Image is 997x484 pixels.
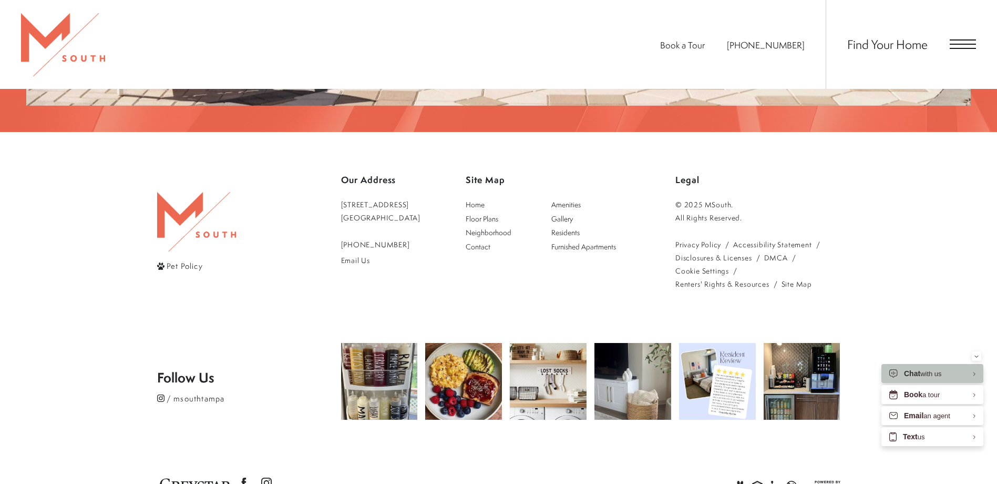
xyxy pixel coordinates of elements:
[466,214,498,224] span: Floor Plans
[675,238,721,251] a: Greystar privacy policy
[847,36,928,53] a: Find Your Home
[594,343,671,420] img: Keep your blankets organized and your space stylish! 🧺 A simple basket brings both function and w...
[460,226,540,240] a: Go to Neighborhood
[460,198,540,212] a: Go to Home
[551,227,580,237] span: Residents
[546,240,625,254] a: Go to Furnished Apartments (opens in a new tab)
[21,13,105,76] img: MSouth
[764,343,840,420] img: Happy National Coffee Day!! Come get a cup. #msouthtampa #nationalcoffeday #tistheseason #coffeeo...
[675,277,769,290] a: Renters' Rights & Resources
[466,227,511,237] span: Neighborhood
[675,211,840,224] p: All Rights Reserved.
[460,240,540,254] a: Go to Contact
[157,391,341,405] a: Follow msouthtampa on Instagram
[727,39,805,51] span: [PHONE_NUMBER]
[551,241,616,251] span: Furnished Apartments
[675,198,840,211] p: © 2025 MSouth.
[341,343,418,420] img: Keeping it clean and convenient! 🍶💡 Labeled squeeze bottles make condiments easy to grab and keep...
[157,371,341,384] p: Follow Us
[727,39,805,51] a: Call Us at 813-570-8014
[466,170,631,190] p: Site Map
[341,238,421,251] a: Call Us
[466,241,490,251] span: Contact
[782,277,812,290] a: Website Site Map
[460,212,540,226] a: Go to Floor Plans
[341,254,421,267] a: Email Us
[546,226,625,240] a: Go to Residents
[764,251,788,264] a: Greystar DMCA policy
[660,39,705,51] a: Book a Tour
[551,214,573,224] span: Gallery
[167,260,203,271] span: Pet Policy
[950,39,976,49] button: Open Menu
[425,343,502,420] img: Breakfast is the most important meal of the day! 🥞☕ Start your morning off right with something d...
[341,239,410,249] span: [PHONE_NUMBER]
[675,264,729,277] a: Cookie Settings
[546,198,625,212] a: Go to Amenities
[341,198,421,224] a: Get Directions to 5110 South Manhattan Avenue Tampa, FL 33611
[551,199,581,209] span: Amenities
[733,238,811,251] a: Accessibility Statement
[679,343,756,420] img: Come see what all the hype is about! Get your new home today! #msouthtampa #movenow #thankful #be...
[460,198,625,254] div: Main
[546,212,625,226] a: Go to Gallery
[157,192,236,251] img: MSouth
[510,343,587,420] img: Laundry day just got a little more organized! 🧦✨ A 'lost sock' station keeps those solo socks in ...
[675,170,840,190] p: Legal
[466,199,485,209] span: Home
[341,170,421,190] p: Our Address
[167,392,225,404] span: / msouthtampa
[675,251,752,264] a: Local and State Disclosures and License Information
